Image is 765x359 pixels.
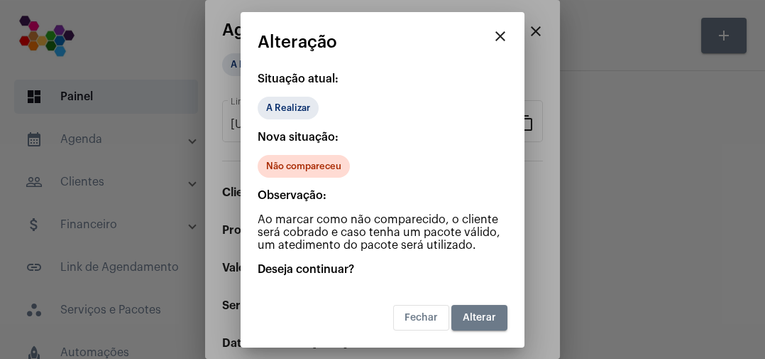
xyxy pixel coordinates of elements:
mat-chip: Não compareceu [258,155,350,178]
span: Alterar [463,313,496,323]
button: Alterar [451,305,507,331]
button: Fechar [393,305,449,331]
p: Observação: [258,189,507,202]
span: Fechar [404,313,438,323]
mat-icon: close [492,28,509,45]
span: Alteração [258,33,337,51]
p: Nova situação: [258,131,507,144]
p: Situação atual: [258,73,507,85]
p: Ao marcar como não comparecido, o cliente será cobrado e caso tenha um pacote válido, um atedimen... [258,213,507,252]
p: Deseja continuar? [258,263,507,276]
mat-chip: A Realizar [258,97,319,119]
